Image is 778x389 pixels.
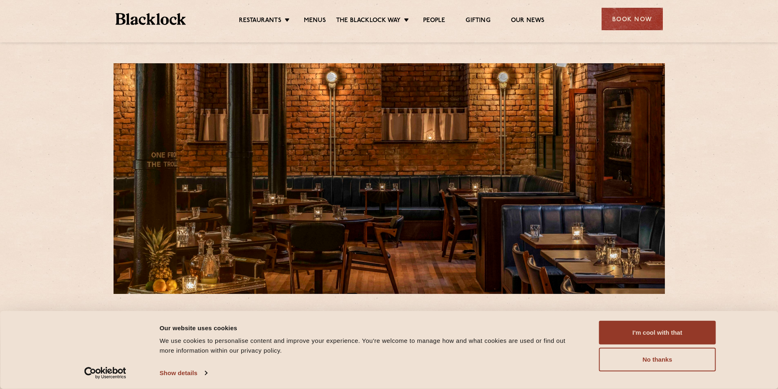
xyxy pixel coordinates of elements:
div: Book Now [602,8,663,30]
a: The Blacklock Way [336,17,401,26]
button: No thanks [599,348,716,371]
a: Menus [304,17,326,26]
a: Gifting [466,17,490,26]
a: Show details [160,367,207,379]
a: Usercentrics Cookiebot - opens in a new window [69,367,141,379]
div: We use cookies to personalise content and improve your experience. You're welcome to manage how a... [160,336,581,356]
a: Restaurants [239,17,281,26]
button: I'm cool with that [599,321,716,345]
a: Our News [511,17,545,26]
div: Our website uses cookies [160,323,581,333]
img: BL_Textured_Logo-footer-cropped.svg [116,13,186,25]
a: People [423,17,445,26]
